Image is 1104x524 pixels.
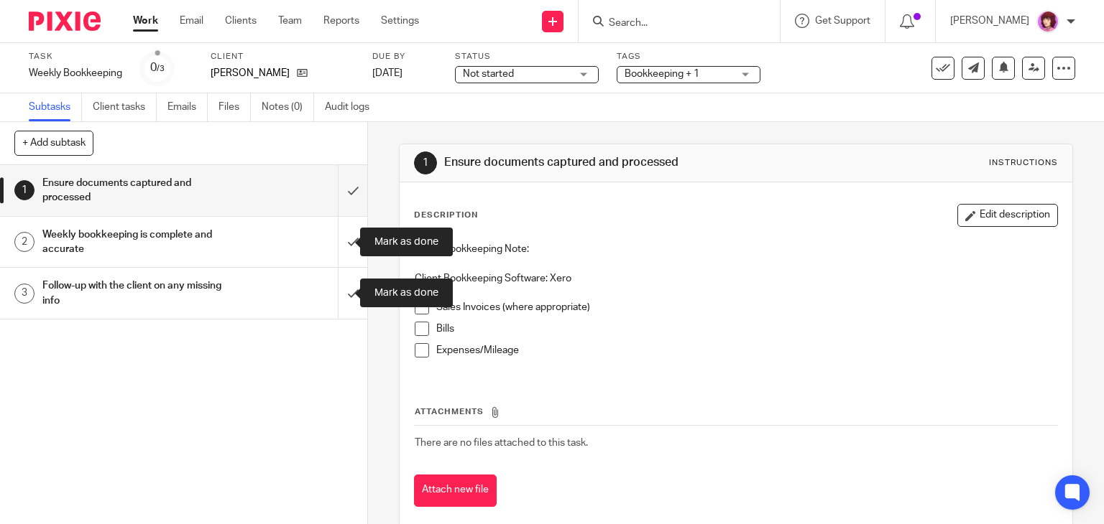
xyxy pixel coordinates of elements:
label: Client [211,51,354,62]
button: Attach new file [414,474,497,507]
p: Bills [436,322,1058,336]
span: Attachments [415,408,484,416]
a: Settings [381,14,419,28]
a: Subtasks [29,93,82,121]
span: Get Support [815,16,870,26]
button: + Add subtask [14,131,93,155]
a: Work [133,14,158,28]
h1: Follow-up with the client on any missing info [42,275,230,312]
small: /3 [157,65,165,72]
a: Reports [323,14,359,28]
input: Search [607,17,737,30]
span: There are no files attached to this task. [415,438,588,448]
p: Expenses/Mileage [436,343,1058,357]
img: Emma%20M%20Purple.png [1036,10,1059,33]
div: 1 [14,180,34,200]
span: Not started [463,69,514,79]
a: Team [278,14,302,28]
img: Pixie [29,11,101,31]
h1: Ensure documents captured and processed [444,155,766,170]
a: Notes (0) [262,93,314,121]
span: [DATE] [372,68,402,78]
label: Task [29,51,122,62]
a: Audit logs [325,93,380,121]
div: Weekly Bookkeeping [29,66,122,80]
div: 2 [14,232,34,252]
button: Edit description [957,204,1058,227]
p: [PERSON_NAME] [211,66,290,80]
span: Bookkeeping + 1 [625,69,699,79]
a: Email [180,14,203,28]
p: Sales Invoices (where appropriate) [436,300,1058,314]
div: 1 [414,151,437,174]
a: Emails [167,93,208,121]
p: Client Bookkeeping Software: Xero [415,271,1058,286]
label: Due by [372,51,437,62]
p: Client Bookkeeping Note: [415,242,1058,256]
h1: Ensure documents captured and processed [42,172,230,209]
p: Description [414,210,478,221]
p: [PERSON_NAME] [950,14,1029,28]
label: Tags [617,51,760,62]
a: Files [218,93,251,121]
a: Clients [225,14,257,28]
h1: Weekly bookkeeping is complete and accurate [42,224,230,261]
div: 0 [150,60,165,76]
label: Status [455,51,599,62]
div: Instructions [989,157,1058,169]
a: Client tasks [93,93,157,121]
div: 3 [14,284,34,304]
